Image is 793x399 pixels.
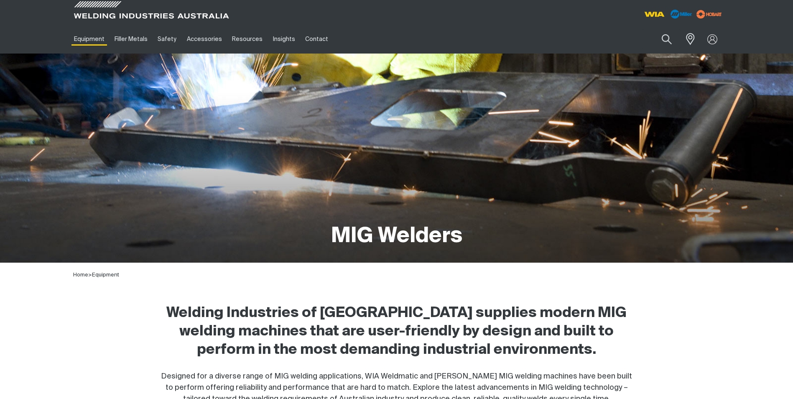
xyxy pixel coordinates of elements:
span: > [88,272,92,278]
nav: Main [69,25,561,54]
a: Safety [153,25,181,54]
img: miller [694,8,724,20]
a: Equipment [69,25,110,54]
a: Home [73,272,88,278]
input: Product name or item number... [642,29,681,49]
a: Equipment [92,272,119,278]
button: Search products [653,29,681,49]
a: Filler Metals [110,25,153,54]
h2: Welding Industries of [GEOGRAPHIC_DATA] supplies modern MIG welding machines that are user-friend... [161,304,632,359]
a: Insights [268,25,300,54]
a: Contact [300,25,333,54]
a: Resources [227,25,268,54]
a: Accessories [182,25,227,54]
h1: MIG Welders [331,223,462,250]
